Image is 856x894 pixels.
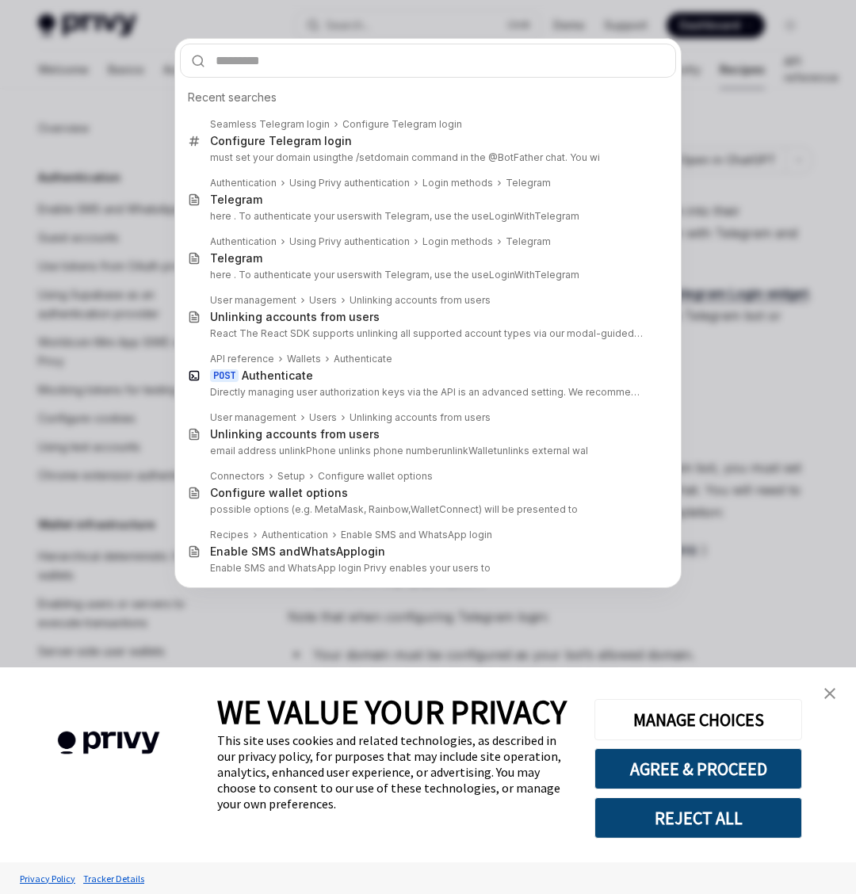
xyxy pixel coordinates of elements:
[594,797,802,839] button: REJECT ALL
[422,235,493,248] div: Login methods
[210,251,262,266] div: Telegram
[287,353,321,365] div: Wallets
[824,688,835,699] img: close banner
[363,210,430,222] b: with Telegram
[210,503,643,516] p: possible options (e.g. MetaMask, Rainbow, ) will be presented to
[300,544,357,558] b: WhatsApp
[217,691,567,732] span: WE VALUE YOUR PRIVACY
[210,118,330,131] div: Seamless Telegram login
[210,369,239,382] div: POST
[210,193,262,207] div: Telegram
[334,353,392,365] div: Authenticate
[217,732,571,812] div: This site uses cookies and related technologies, as described in our privacy policy, for purposes...
[188,90,277,105] span: Recent searches
[363,269,430,281] b: with Telegram
[16,865,79,892] a: Privacy Policy
[79,865,148,892] a: Tracker Details
[210,562,643,575] p: Enable SMS and WhatsApp login Privy enables your users to
[289,235,410,248] div: Using Privy authentication
[422,177,493,189] div: Login methods
[594,699,802,740] button: MANAGE CHOICES
[242,369,313,383] div: Authenticate
[210,427,380,441] div: Unlinking accounts from users
[210,269,643,281] p: here . To authenticate your users , use the useLoginWithTelegram
[506,177,551,189] div: Telegram
[411,503,479,515] b: WalletConnect
[210,353,274,365] div: API reference
[210,310,380,324] div: Unlinking accounts from users
[210,544,385,559] div: Enable SMS and login
[210,470,265,483] div: Connectors
[210,134,352,148] div: Configure Telegram login
[341,529,492,541] div: Enable SMS and WhatsApp login
[441,445,497,457] b: unlinkWallet
[594,748,802,789] button: AGREE & PROCEED
[210,177,277,189] div: Authentication
[210,386,643,399] p: Directly managing user authorization keys via the API is an advanced setting. We recommend using Pri
[309,411,337,424] div: Users
[277,470,305,483] div: Setup
[210,327,643,340] p: React The React SDK supports unlinking all supported account types via our modal-guided link methods
[506,235,551,248] div: Telegram
[814,678,846,709] a: close banner
[309,294,337,307] div: Users
[342,118,462,131] div: Configure Telegram login
[210,235,277,248] div: Authentication
[210,210,643,223] p: here . To authenticate your users , use the useLoginWithTelegram
[210,445,643,457] p: email address unlinkPhone unlinks phone number unlinks external wal
[210,529,249,541] div: Recipes
[350,294,491,307] div: Unlinking accounts from users
[262,529,328,541] div: Authentication
[338,151,565,163] b: the /setdomain command in the @BotFather chat
[210,486,348,500] div: Configure wallet options
[350,411,491,424] div: Unlinking accounts from users
[318,470,433,483] div: Configure wallet options
[210,151,643,164] p: must set your domain using . You wi
[210,411,296,424] div: User management
[24,709,193,777] img: company logo
[210,294,296,307] div: User management
[289,177,410,189] div: Using Privy authentication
